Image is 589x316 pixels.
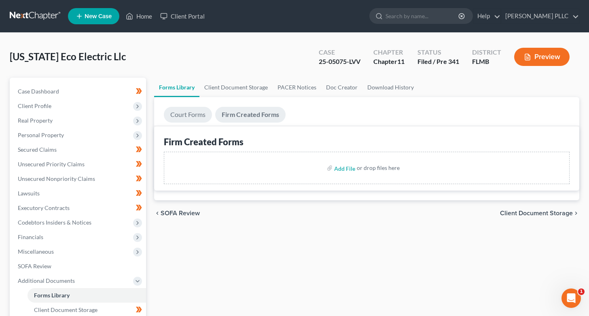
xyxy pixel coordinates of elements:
[373,48,405,57] div: Chapter
[500,210,579,216] button: Client Document Storage chevron_right
[514,48,570,66] button: Preview
[273,78,321,97] a: PACER Notices
[417,48,459,57] div: Status
[500,210,573,216] span: Client Document Storage
[11,259,146,274] a: SOFA Review
[319,57,360,66] div: 25-05075-LVV
[501,9,579,23] a: [PERSON_NAME] PLLC
[473,9,500,23] a: Help
[85,13,112,19] span: New Case
[18,277,75,284] span: Additional Documents
[18,117,53,124] span: Real Property
[18,146,57,153] span: Secured Claims
[161,210,200,216] span: SOFA Review
[11,201,146,215] a: Executory Contracts
[156,9,209,23] a: Client Portal
[18,161,85,168] span: Unsecured Priority Claims
[417,57,459,66] div: Filed / Pre 341
[11,84,146,99] a: Case Dashboard
[34,292,70,299] span: Forms Library
[154,210,200,216] button: chevron_left SOFA Review
[18,88,59,95] span: Case Dashboard
[18,204,70,211] span: Executory Contracts
[11,172,146,186] a: Unsecured Nonpriority Claims
[18,175,95,182] span: Unsecured Nonpriority Claims
[154,78,199,97] a: Forms Library
[18,131,64,138] span: Personal Property
[215,107,286,123] a: Firm Created Forms
[18,190,40,197] span: Lawsuits
[164,107,212,123] a: Court Forms
[199,78,273,97] a: Client Document Storage
[34,306,97,313] span: Client Document Storage
[362,78,419,97] a: Download History
[472,48,501,57] div: District
[11,142,146,157] a: Secured Claims
[578,288,585,295] span: 1
[561,288,581,308] iframe: Intercom live chat
[11,186,146,201] a: Lawsuits
[18,233,43,240] span: Financials
[154,210,161,216] i: chevron_left
[321,78,362,97] a: Doc Creator
[122,9,156,23] a: Home
[11,157,146,172] a: Unsecured Priority Claims
[357,164,400,172] div: or drop files here
[18,219,91,226] span: Codebtors Insiders & Notices
[573,210,579,216] i: chevron_right
[18,248,54,255] span: Miscellaneous
[373,57,405,66] div: Chapter
[319,48,360,57] div: Case
[397,57,405,65] span: 11
[10,51,126,62] span: [US_STATE] Eco Electric Llc
[164,136,570,148] div: Firm Created Forms
[18,263,51,269] span: SOFA Review
[28,288,146,303] a: Forms Library
[18,102,51,109] span: Client Profile
[472,57,501,66] div: FLMB
[386,8,460,23] input: Search by name...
